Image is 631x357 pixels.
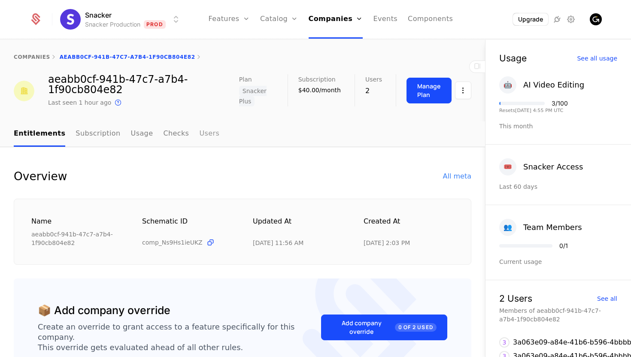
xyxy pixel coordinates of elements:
[14,54,50,60] a: companies
[14,121,219,147] ul: Choose Sub Page
[76,121,120,147] a: Subscription
[48,98,111,107] div: Last seen 1 hour ago
[499,54,527,63] div: Usage
[365,86,382,96] div: 2
[499,219,582,236] button: 👥Team Members
[14,121,471,147] nav: Main
[499,158,583,175] button: 🎟️Snacker Access
[407,78,452,103] button: Manage Plan
[417,82,441,99] div: Manage Plan
[239,86,267,106] span: Snacker Plus
[321,315,447,340] button: Add company override0 of 2 Used
[63,10,181,29] button: Select environment
[577,55,617,61] div: See all usage
[364,239,410,247] div: 9/4/25, 2:03 PM
[499,219,516,236] div: 👥
[499,122,617,130] div: This month
[590,13,602,25] button: Open user button
[499,337,510,348] div: 3
[199,121,219,147] a: Users
[60,9,81,30] img: Snacker
[332,319,437,336] div: Add company override
[499,182,617,191] div: Last 60 days
[523,161,583,173] div: Snacker Access
[298,86,341,94] div: $40.00/month
[131,121,153,147] a: Usage
[566,14,576,24] a: Settings
[31,230,121,247] div: aeabb0cf-941b-47c7-a7b4-1f90cb804e82
[14,168,67,185] div: Overview
[144,20,166,29] span: Prod
[85,20,140,29] div: Snacker Production
[499,76,516,94] div: 🤖
[523,221,582,233] div: Team Members
[38,303,170,319] div: 📦 Add company override
[253,216,343,235] div: Updated at
[142,238,203,247] span: comp_Ns9Hs1ieUKZ
[552,14,562,24] a: Integrations
[443,171,471,182] div: All meta
[85,10,112,20] span: Snacker
[142,216,232,235] div: Schematic ID
[395,323,437,332] span: 0 of 2 Used
[38,322,321,353] div: Create an override to grant access to a feature specifically for this company. This override gets...
[499,158,516,175] div: 🎟️
[552,100,568,106] div: 3 / 100
[597,296,617,302] div: See all
[523,79,584,91] div: AI Video Editing
[365,76,382,82] span: Users
[499,257,617,266] div: Current usage
[163,121,189,147] a: Checks
[559,243,568,249] div: 0 / 1
[499,294,532,303] div: 2 Users
[14,81,34,101] img: aeabb0cf-941b-47c7-a7b4-1f90cb804e82
[364,216,454,235] div: Created at
[590,13,602,25] img: Shelby Stephens
[499,306,617,324] div: Members of aeabb0cf-941b-47c7-a7b4-1f90cb804e82
[298,76,336,82] span: Subscription
[31,216,121,227] div: Name
[455,78,471,103] button: Select action
[14,121,65,147] a: Entitlements
[499,108,568,113] div: Resets [DATE] 4:55 PM UTC
[253,239,303,247] div: 9/5/25, 11:56 AM
[499,76,584,94] button: 🤖AI Video Editing
[239,76,252,82] span: Plan
[513,13,548,25] button: Upgrade
[48,74,239,95] div: aeabb0cf-941b-47c7-a7b4-1f90cb804e82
